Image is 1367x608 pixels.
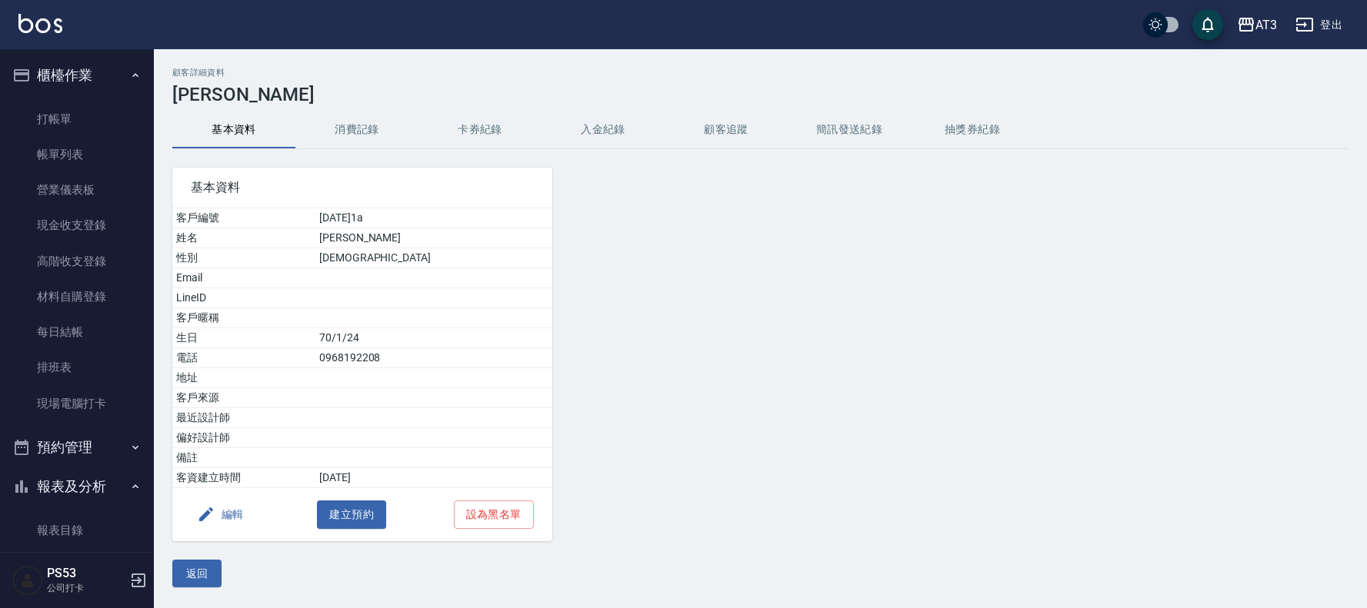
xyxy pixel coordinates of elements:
[172,348,315,368] td: 電話
[172,248,315,268] td: 性別
[6,314,148,350] a: 每日結帳
[6,55,148,95] button: 櫃檯作業
[191,500,250,529] button: 編輯
[47,581,125,595] p: 公司打卡
[315,228,552,248] td: [PERSON_NAME]
[911,111,1034,148] button: 抽獎券紀錄
[542,111,665,148] button: 入金紀錄
[172,468,315,488] td: 客資建立時間
[172,308,315,328] td: 客戶暱稱
[6,513,148,548] a: 報表目錄
[18,14,62,33] img: Logo
[172,288,315,308] td: LineID
[6,427,148,467] button: 預約管理
[6,172,148,208] a: 營業儀表板
[172,560,222,588] button: 返回
[1289,11,1349,39] button: 登出
[418,111,542,148] button: 卡券紀錄
[665,111,788,148] button: 顧客追蹤
[172,368,315,388] td: 地址
[788,111,911,148] button: 簡訊發送紀錄
[315,348,552,368] td: 0968192208
[6,386,148,421] a: 現場電腦打卡
[172,388,315,408] td: 客戶來源
[12,565,43,596] img: Person
[6,279,148,314] a: 材料自購登錄
[1255,15,1277,35] div: AT3
[172,84,1349,105] h3: [PERSON_NAME]
[172,408,315,428] td: 最近設計師
[6,208,148,243] a: 現金收支登錄
[315,208,552,228] td: [DATE]1a
[315,328,552,348] td: 70/1/24
[6,548,148,583] a: 店家日報表
[172,328,315,348] td: 生日
[454,500,534,529] button: 設為黑名單
[6,244,148,279] a: 高階收支登錄
[172,68,1349,78] h2: 顧客詳細資料
[1231,9,1283,41] button: AT3
[6,137,148,172] a: 帳單列表
[47,566,125,581] h5: PS53
[172,111,295,148] button: 基本資料
[172,208,315,228] td: 客戶編號
[317,500,386,529] button: 建立預約
[295,111,418,148] button: 消費記錄
[172,448,315,468] td: 備註
[315,248,552,268] td: [DEMOGRAPHIC_DATA]
[172,268,315,288] td: Email
[6,467,148,507] button: 報表及分析
[172,228,315,248] td: 姓名
[6,350,148,385] a: 排班表
[6,101,148,137] a: 打帳單
[315,468,552,488] td: [DATE]
[191,180,534,195] span: 基本資料
[172,428,315,448] td: 偏好設計師
[1192,9,1223,40] button: save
